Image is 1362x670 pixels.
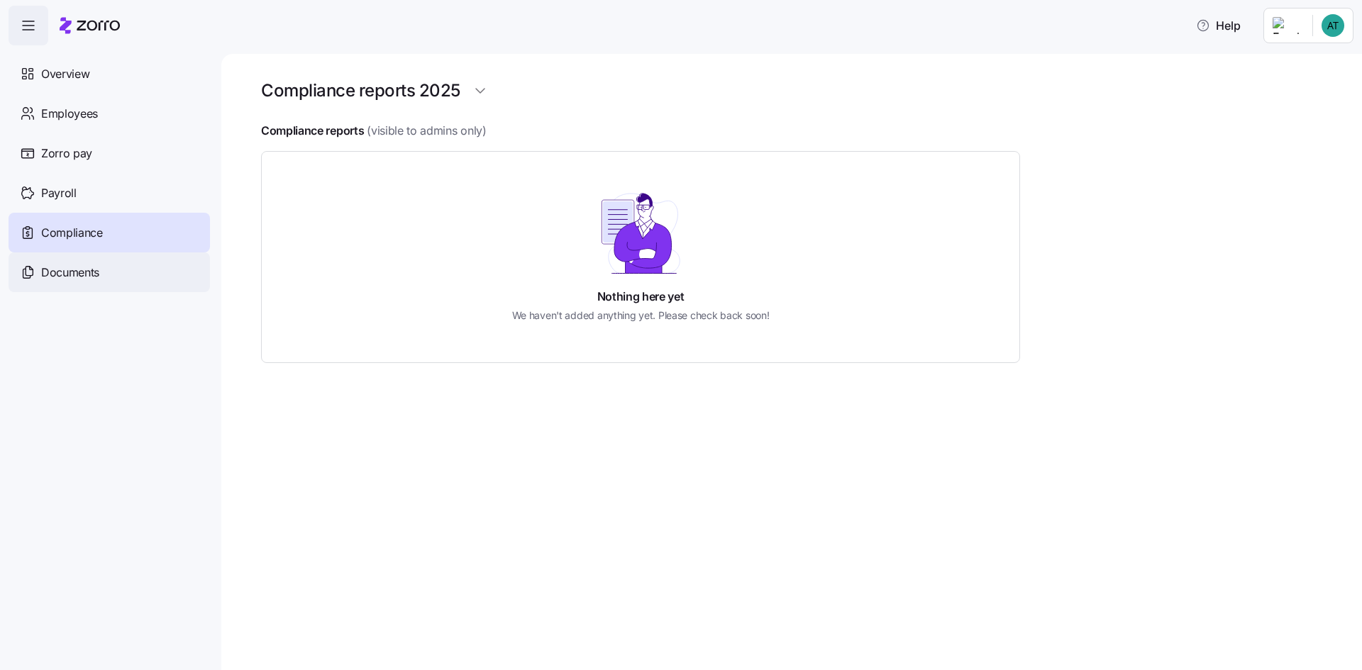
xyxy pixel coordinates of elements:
span: Help [1196,17,1241,34]
a: Employees [9,94,210,133]
span: Documents [41,264,99,281]
h4: Compliance reports [261,123,364,139]
button: Help [1185,11,1252,40]
a: Compliance [9,213,210,252]
span: Overview [41,65,89,83]
h5: We haven't added anything yet. Please check back soon! [512,308,770,323]
span: (visible to admins only) [367,122,486,140]
a: Documents [9,252,210,292]
img: Employer logo [1273,17,1301,34]
a: Zorro pay [9,133,210,173]
span: Zorro pay [41,145,92,162]
h4: Nothing here yet [597,289,685,305]
a: Payroll [9,173,210,213]
h1: Compliance reports 2025 [261,79,460,101]
img: 442f5e65d994a4bef21d33eb85515bc9 [1322,14,1344,37]
a: Overview [9,54,210,94]
span: Compliance [41,224,103,242]
span: Employees [41,105,98,123]
span: Payroll [41,184,77,202]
